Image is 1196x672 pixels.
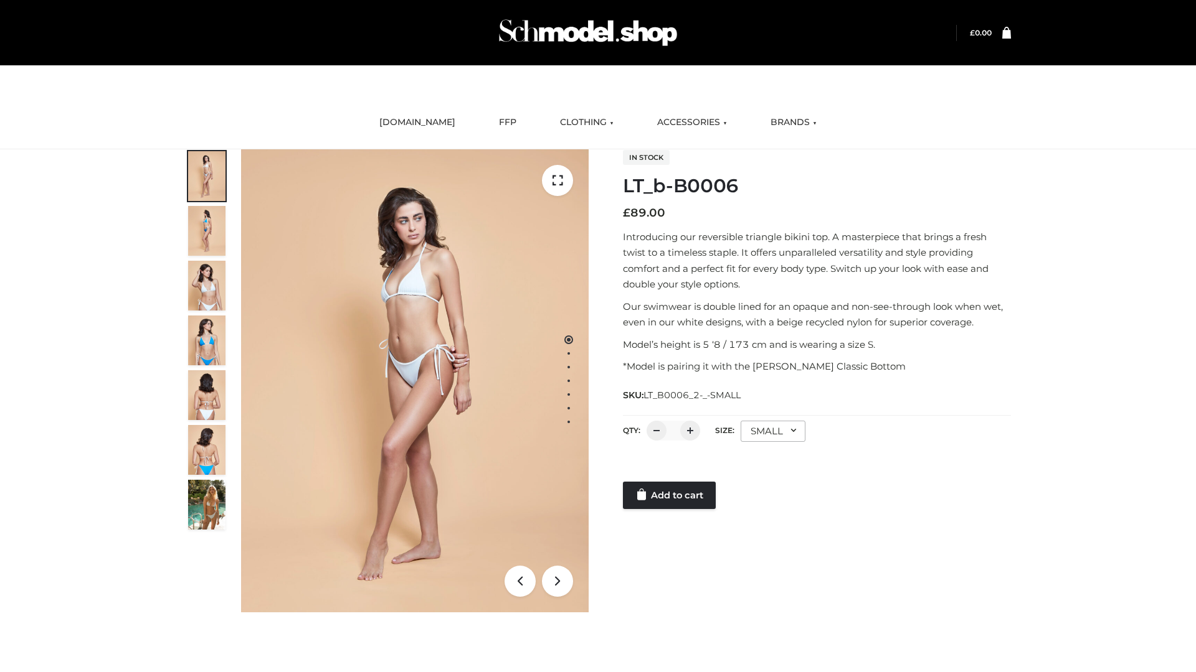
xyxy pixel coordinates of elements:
[623,229,1011,292] p: Introducing our reversible triangle bikini top. A masterpiece that brings a fresh twist to a time...
[188,151,225,201] img: ArielClassicBikiniTop_CloudNine_AzureSky_OW114ECO_1-scaled.jpg
[715,426,734,435] label: Size:
[241,149,589,612] img: ArielClassicBikiniTop_CloudNine_AzureSky_OW114ECO_1
[551,109,623,136] a: CLOTHING
[370,109,465,136] a: [DOMAIN_NAME]
[970,28,975,37] span: £
[623,482,716,509] a: Add to cart
[623,337,1011,353] p: Model’s height is 5 ‘8 / 173 cm and is wearing a size S.
[623,358,1011,375] p: *Model is pairing it with the [PERSON_NAME] Classic Bottom
[741,421,805,442] div: SMALL
[970,28,992,37] bdi: 0.00
[623,426,640,435] label: QTY:
[490,109,526,136] a: FFP
[188,480,225,530] img: Arieltop_CloudNine_AzureSky2.jpg
[623,206,630,220] span: £
[188,261,225,310] img: ArielClassicBikiniTop_CloudNine_AzureSky_OW114ECO_3-scaled.jpg
[623,206,665,220] bdi: 89.00
[761,109,826,136] a: BRANDS
[643,390,741,401] span: LT_B0006_2-_-SMALL
[188,206,225,256] img: ArielClassicBikiniTop_CloudNine_AzureSky_OW114ECO_2-scaled.jpg
[648,109,736,136] a: ACCESSORIES
[623,175,1011,197] h1: LT_b-B0006
[188,315,225,365] img: ArielClassicBikiniTop_CloudNine_AzureSky_OW114ECO_4-scaled.jpg
[623,150,670,165] span: In stock
[970,28,992,37] a: £0.00
[623,299,1011,330] p: Our swimwear is double lined for an opaque and non-see-through look when wet, even in our white d...
[188,370,225,420] img: ArielClassicBikiniTop_CloudNine_AzureSky_OW114ECO_7-scaled.jpg
[623,388,742,403] span: SKU:
[495,8,681,57] img: Schmodel Admin 964
[188,425,225,475] img: ArielClassicBikiniTop_CloudNine_AzureSky_OW114ECO_8-scaled.jpg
